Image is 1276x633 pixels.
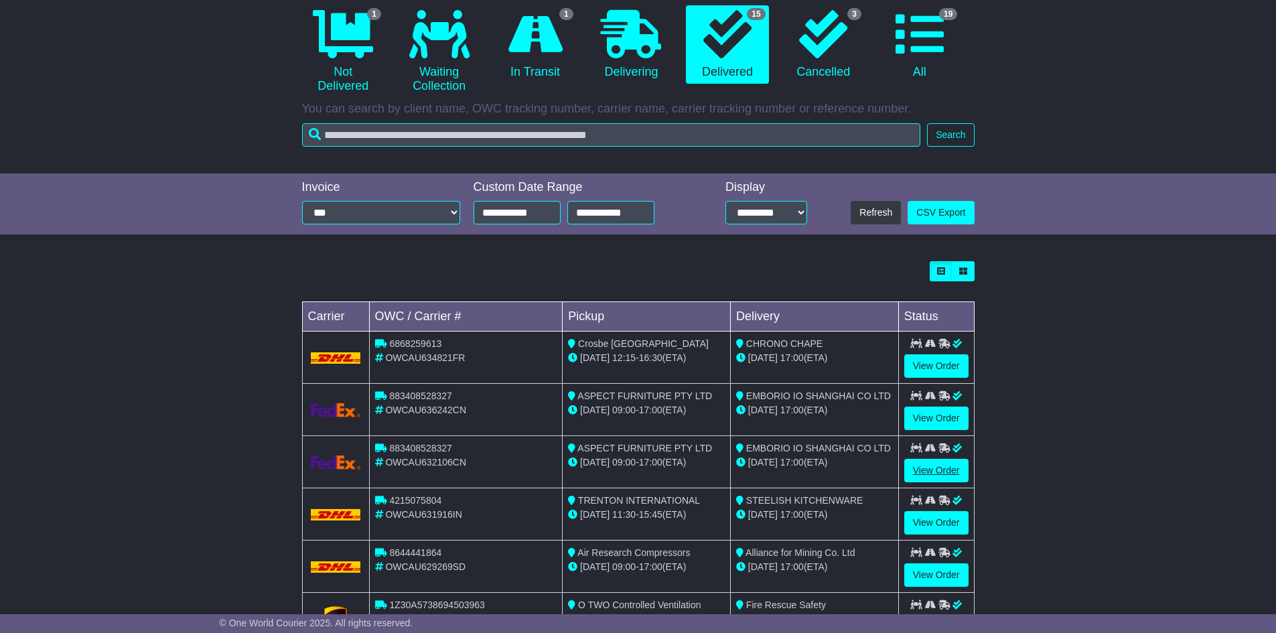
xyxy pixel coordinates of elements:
[385,405,466,415] span: OWCAU636242CN
[736,600,834,624] span: Fire Rescue Safety [GEOGRAPHIC_DATA]
[580,405,610,415] span: [DATE]
[730,302,898,332] td: Delivery
[904,459,969,482] a: View Order
[324,606,347,633] img: GetCarrierServiceLogo
[639,352,662,363] span: 16:30
[612,352,636,363] span: 12:15
[780,352,804,363] span: 17:00
[904,407,969,430] a: View Order
[780,561,804,572] span: 17:00
[398,5,480,98] a: Waiting Collection
[748,405,778,415] span: [DATE]
[939,8,957,20] span: 19
[748,509,778,520] span: [DATE]
[577,391,712,401] span: ASPECT FURNITURE PTY LTD
[639,509,662,520] span: 15:45
[746,338,823,349] span: CHRONO CHAPE
[580,457,610,468] span: [DATE]
[568,403,725,417] div: - (ETA)
[780,509,804,520] span: 17:00
[639,561,662,572] span: 17:00
[302,302,369,332] td: Carrier
[389,495,441,506] span: 4215075804
[474,180,689,195] div: Custom Date Range
[612,561,636,572] span: 09:00
[736,508,893,522] div: (ETA)
[580,561,610,572] span: [DATE]
[389,443,451,453] span: 883408528327
[578,338,709,349] span: Crosbe [GEOGRAPHIC_DATA]
[746,495,863,506] span: STEELISH KITCHENWARE
[927,123,974,147] button: Search
[612,509,636,520] span: 11:30
[736,351,893,365] div: (ETA)
[746,547,855,558] span: Alliance for Mining Co. Ltd
[577,443,712,453] span: ASPECT FURNITURE PTY LTD
[748,561,778,572] span: [DATE]
[568,508,725,522] div: - (ETA)
[782,5,865,84] a: 3 Cancelled
[578,600,701,610] span: O TWO Controlled Ventilation
[851,201,901,224] button: Refresh
[686,5,768,84] a: 15 Delivered
[639,457,662,468] span: 17:00
[898,302,974,332] td: Status
[746,391,891,401] span: EMBORIO IO SHANGHAI CO LTD
[736,403,893,417] div: (ETA)
[747,8,765,20] span: 15
[311,403,361,417] img: GetCarrierServiceLogo
[904,511,969,535] a: View Order
[302,102,975,117] p: You can search by client name, OWC tracking number, carrier name, carrier tracking number or refe...
[904,354,969,378] a: View Order
[725,180,807,195] div: Display
[559,8,573,20] span: 1
[389,600,484,610] span: 1Z30A5738694503963
[389,547,441,558] span: 8644441864
[736,455,893,470] div: (ETA)
[590,5,672,84] a: Delivering
[736,560,893,574] div: (ETA)
[580,509,610,520] span: [DATE]
[878,5,961,84] a: 19 All
[639,405,662,415] span: 17:00
[578,495,700,506] span: TRENTON INTERNATIONAL
[494,5,576,84] a: 1 In Transit
[302,5,384,98] a: 1 Not Delivered
[311,561,361,572] img: DHL.png
[568,351,725,365] div: - (ETA)
[389,391,451,401] span: 883408528327
[780,405,804,415] span: 17:00
[302,180,460,195] div: Invoice
[311,352,361,363] img: DHL.png
[612,457,636,468] span: 09:00
[580,352,610,363] span: [DATE]
[311,455,361,470] img: GetCarrierServiceLogo
[389,338,441,349] span: 6868259613
[746,443,891,453] span: EMBORIO IO SHANGHAI CO LTD
[904,563,969,587] a: View Order
[385,457,466,468] span: OWCAU632106CN
[220,618,413,628] span: © One World Courier 2025. All rights reserved.
[568,612,725,626] div: - (ETA)
[568,455,725,470] div: - (ETA)
[385,561,466,572] span: OWCAU629269SD
[311,509,361,520] img: DHL.png
[748,352,778,363] span: [DATE]
[367,8,381,20] span: 1
[847,8,861,20] span: 3
[568,560,725,574] div: - (ETA)
[748,457,778,468] span: [DATE]
[563,302,731,332] td: Pickup
[385,352,465,363] span: OWCAU634821FR
[577,547,690,558] span: Air Research Compressors
[780,457,804,468] span: 17:00
[908,201,974,224] a: CSV Export
[385,509,462,520] span: OWCAU631916IN
[612,405,636,415] span: 09:00
[369,302,563,332] td: OWC / Carrier #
